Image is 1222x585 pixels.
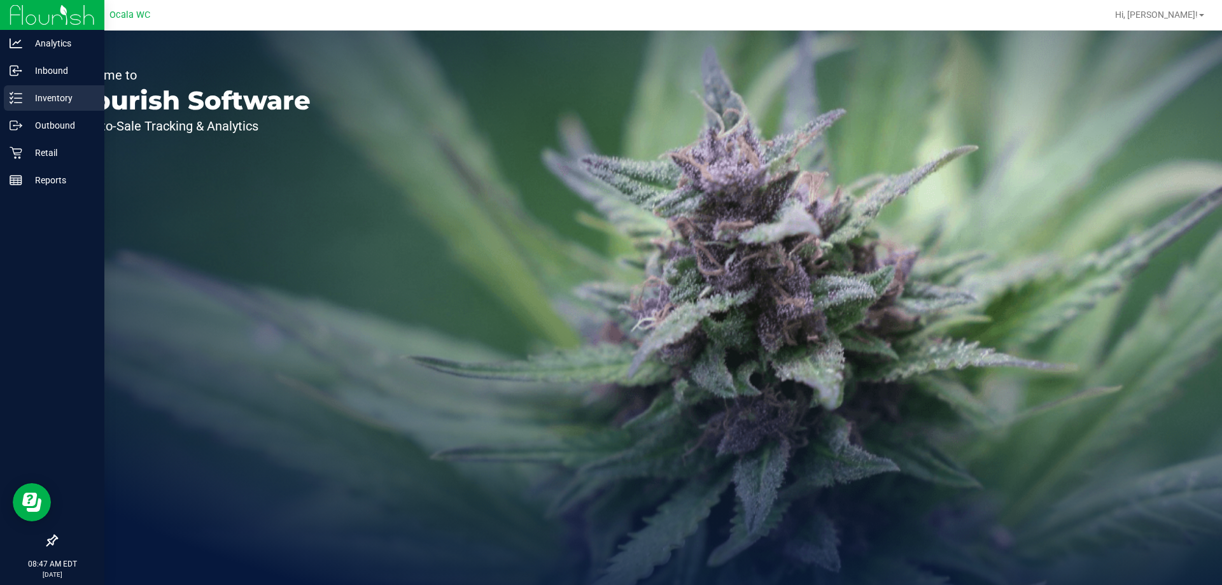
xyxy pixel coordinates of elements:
[22,90,99,106] p: Inventory
[10,146,22,159] inline-svg: Retail
[69,88,311,113] p: Flourish Software
[10,64,22,77] inline-svg: Inbound
[10,174,22,187] inline-svg: Reports
[22,145,99,160] p: Retail
[10,37,22,50] inline-svg: Analytics
[10,119,22,132] inline-svg: Outbound
[22,173,99,188] p: Reports
[109,10,150,20] span: Ocala WC
[6,570,99,579] p: [DATE]
[22,36,99,51] p: Analytics
[22,63,99,78] p: Inbound
[22,118,99,133] p: Outbound
[10,92,22,104] inline-svg: Inventory
[1115,10,1198,20] span: Hi, [PERSON_NAME]!
[69,69,311,81] p: Welcome to
[6,558,99,570] p: 08:47 AM EDT
[13,483,51,521] iframe: Resource center
[69,120,311,132] p: Seed-to-Sale Tracking & Analytics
